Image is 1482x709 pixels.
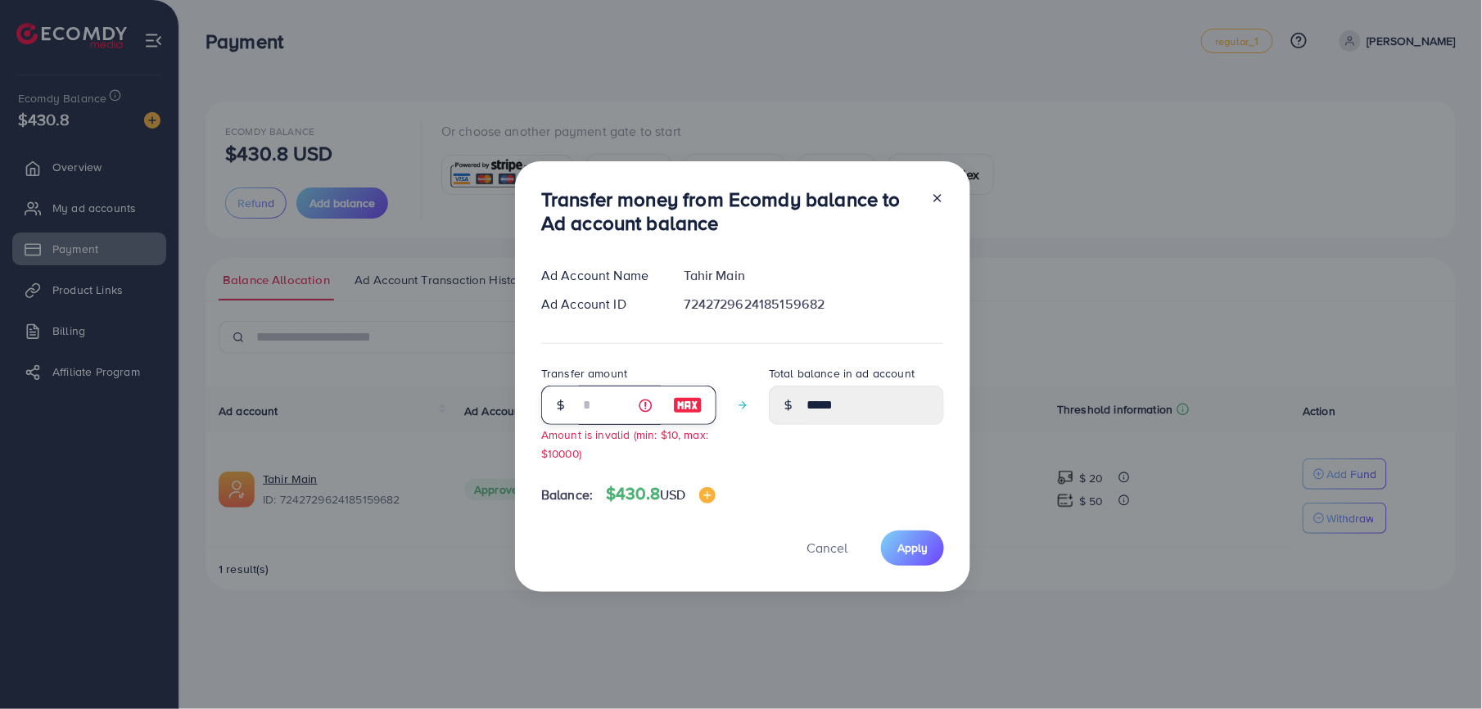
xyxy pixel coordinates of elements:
button: Apply [881,531,944,566]
label: Total balance in ad account [769,365,915,382]
div: Tahir Main [671,266,957,285]
div: Ad Account ID [528,295,671,314]
div: 7242729624185159682 [671,295,957,314]
span: Apply [897,540,928,556]
h4: $430.8 [606,484,715,504]
iframe: Chat [1412,635,1470,697]
span: USD [660,485,685,504]
label: Transfer amount [541,365,627,382]
small: Amount is invalid (min: $10, max: $10000) [541,427,708,461]
img: image [673,395,703,415]
button: Cancel [786,531,868,566]
span: Balance: [541,485,593,504]
span: Cancel [807,539,847,557]
img: image [699,487,716,504]
h3: Transfer money from Ecomdy balance to Ad account balance [541,187,918,235]
div: Ad Account Name [528,266,671,285]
